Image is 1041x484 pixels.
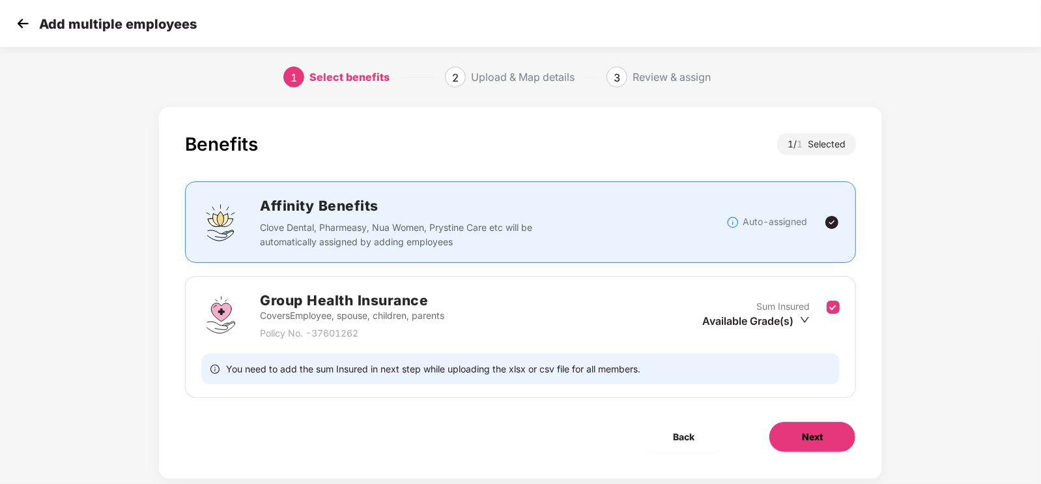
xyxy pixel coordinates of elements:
span: 1 [291,71,297,84]
div: Select benefits [309,67,390,87]
span: Back [673,430,694,444]
span: 1 [797,138,808,149]
p: Sum Insured [756,299,810,314]
div: Available Grade(s) [702,314,810,328]
div: Benefits [185,133,258,155]
span: 2 [452,71,459,84]
div: Review & assign [633,67,711,87]
div: Upload & Map details [471,67,575,87]
p: Add multiple employees [39,16,197,32]
img: svg+xml;base64,PHN2ZyB4bWxucz0iaHR0cDovL3d3dy53My5vcmcvMjAwMC9zdmciIHdpZHRoPSIzMCIgaGVpZ2h0PSIzMC... [13,14,33,33]
p: Covers Employee, spouse, children, parents [260,309,444,323]
span: info-circle [210,363,220,375]
img: svg+xml;base64,PHN2ZyBpZD0iR3JvdXBfSGVhbHRoX0luc3VyYW5jZSIgZGF0YS1uYW1lPSJHcm91cCBIZWFsdGggSW5zdX... [201,295,240,335]
p: Policy No. - 37601262 [260,326,444,340]
button: Next [769,421,856,453]
div: 1 / Selected [777,133,856,155]
span: down [800,315,810,325]
span: Next [802,430,823,444]
span: 3 [614,71,620,84]
p: Auto-assigned [743,215,807,229]
button: Back [640,421,727,453]
span: You need to add the sum Insured in next step while uploading the xlsx or csv file for all members. [226,363,640,375]
h2: Group Health Insurance [260,290,444,311]
img: svg+xml;base64,PHN2ZyBpZD0iQWZmaW5pdHlfQmVuZWZpdHMiIGRhdGEtbmFtZT0iQWZmaW5pdHkgQmVuZWZpdHMiIHhtbG... [201,203,240,242]
img: svg+xml;base64,PHN2ZyBpZD0iVGljay0yNHgyNCIgeG1sbnM9Imh0dHA6Ly93d3cudzMub3JnLzIwMDAvc3ZnIiB3aWR0aD... [824,215,840,230]
p: Clove Dental, Pharmeasy, Nua Women, Prystine Care etc will be automatically assigned by adding em... [260,220,539,249]
img: svg+xml;base64,PHN2ZyBpZD0iSW5mb18tXzMyeDMyIiBkYXRhLW5hbWU9IkluZm8gLSAzMngzMiIgeG1sbnM9Imh0dHA6Ly... [726,216,739,229]
h2: Affinity Benefits [260,195,726,217]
